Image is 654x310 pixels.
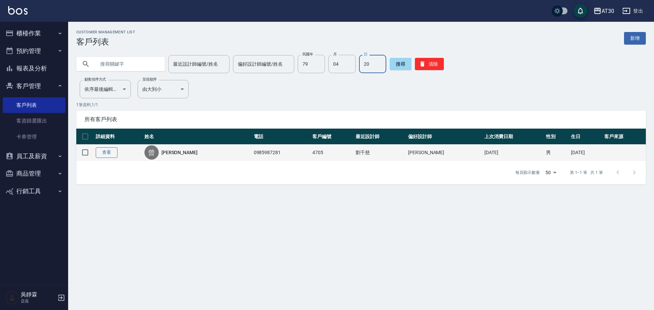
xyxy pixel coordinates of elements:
td: 劉千慈 [354,145,406,161]
button: 報表及分析 [3,60,65,77]
th: 性別 [544,129,569,145]
td: [PERSON_NAME] [406,145,483,161]
h3: 客戶列表 [76,37,135,47]
th: 客戶編號 [311,129,354,145]
th: 最近設計師 [354,129,406,145]
button: 客戶管理 [3,77,65,95]
td: [DATE] [569,145,603,161]
button: AT30 [591,4,617,18]
th: 詳細資料 [94,129,143,145]
label: 民國年 [302,52,313,57]
th: 姓名 [143,129,252,145]
th: 客戶來源 [603,129,646,145]
div: 曾 [144,145,159,160]
a: 查看 [96,147,118,158]
span: 所有客戶列表 [84,116,638,123]
img: Person [5,291,19,305]
label: 顧客排序方式 [84,77,106,82]
td: 4705 [311,145,354,161]
th: 上次消費日期 [483,129,544,145]
p: 第 1–1 筆 共 1 筆 [570,169,603,176]
h5: 吳靜霖 [21,291,56,298]
button: 行銷工具 [3,182,65,200]
a: [PERSON_NAME] [161,149,198,156]
td: 男 [544,145,569,161]
th: 電話 [252,129,311,145]
td: [DATE] [483,145,544,161]
div: 50 [543,163,559,182]
a: 卡券管理 [3,129,65,145]
td: 0985987281 [252,145,311,161]
div: 依序最後編輯時間 [80,80,131,98]
div: AT30 [602,7,614,15]
label: 月 [333,52,337,57]
th: 生日 [569,129,603,145]
button: 櫃檯作業 [3,25,65,42]
button: 員工及薪資 [3,147,65,165]
label: 日 [364,52,367,57]
div: 由大到小 [138,80,189,98]
h2: Customer Management List [76,30,135,34]
p: 店長 [21,298,56,304]
input: 搜尋關鍵字 [95,55,159,73]
button: 清除 [415,58,444,70]
a: 客戶列表 [3,97,65,113]
a: 新增 [624,32,646,45]
button: 預約管理 [3,42,65,60]
button: 商品管理 [3,165,65,182]
button: 登出 [620,5,646,17]
button: 搜尋 [390,58,411,70]
th: 偏好設計師 [406,129,483,145]
p: 每頁顯示數量 [515,169,540,176]
button: save [574,4,587,18]
img: Logo [8,6,28,15]
p: 1 筆資料, 1 / 1 [76,102,646,108]
a: 客資篩選匯出 [3,113,65,129]
label: 呈現順序 [142,77,157,82]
